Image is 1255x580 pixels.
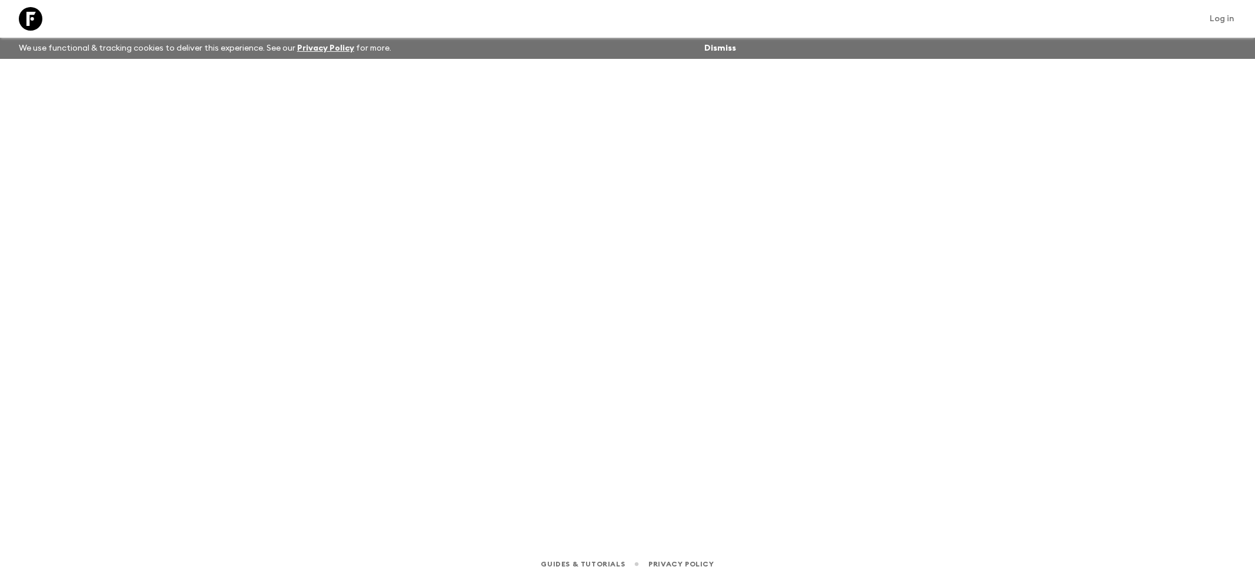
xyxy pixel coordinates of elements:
a: Privacy Policy [648,558,714,571]
a: Privacy Policy [297,44,354,52]
a: Guides & Tutorials [541,558,625,571]
p: We use functional & tracking cookies to deliver this experience. See our for more. [14,38,396,59]
a: Log in [1203,11,1241,27]
button: Dismiss [701,40,739,57]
